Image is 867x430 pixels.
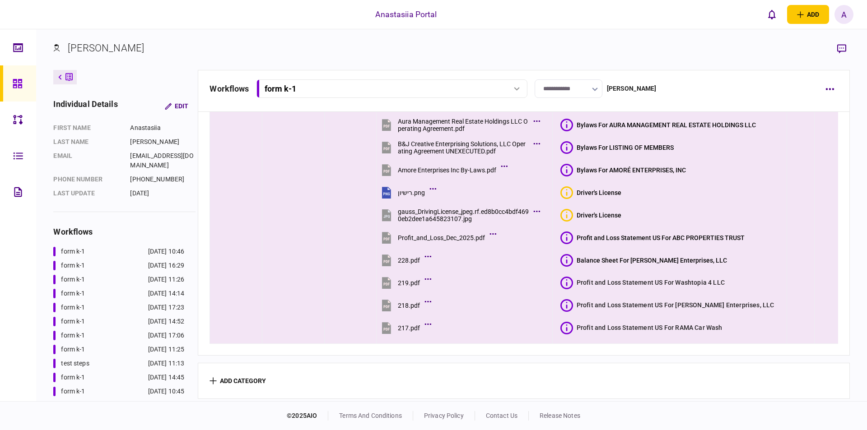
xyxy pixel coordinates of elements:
a: form k-1[DATE] 10:45 [53,387,184,396]
div: Profit and Loss Statement US For Washtopia 4 LLC [577,278,725,287]
div: [DATE] 10:45 [148,387,185,396]
div: © 2025 AIO [287,411,328,421]
button: Bad qualityDriver's License [560,209,621,222]
a: privacy policy [424,412,464,419]
div: [DATE] 16:29 [148,261,185,270]
div: form k-1 [61,387,85,396]
a: form k-1[DATE] 14:45 [53,373,184,382]
div: form k-1 [61,317,85,326]
button: Edit [158,98,196,114]
div: workflows [210,83,249,95]
div: [PHONE_NUMBER] [130,175,196,184]
button: Bylaws For AURA MANAGEMENT REAL ESTATE HOLDINGS LLC [560,119,756,131]
div: Bad quality [560,209,573,222]
div: form k-1 [61,247,85,256]
button: רישיון.png [380,182,434,203]
div: Anastasiia [130,123,196,133]
button: 218.pdf [380,295,429,315]
button: 219.pdf [380,273,429,293]
button: Bylaws For LISTING OF MEMBERS [560,141,674,154]
div: form k-1 [61,275,85,284]
a: form k-1[DATE] 16:29 [53,261,184,270]
div: Profit and Loss Statement US For ABC PROPERTIES TRUST [577,234,745,241]
div: Profit and Loss Statement US For Doyle Enterprises, LLC [577,301,774,310]
div: [DATE] [130,189,196,198]
a: form k-1[DATE] 11:26 [53,275,184,284]
div: form k-1 [265,84,296,93]
div: test steps [61,359,89,368]
div: Anastasiia Portal [375,9,437,20]
button: Profit_and_Loss_Dec_2025.pdf [380,227,494,248]
div: Aura Management Real Estate Holdings LLC Operating Agreement.pdf [398,118,529,132]
div: [DATE] 17:23 [148,303,185,312]
div: [DATE] 11:26 [148,275,185,284]
div: First name [53,123,121,133]
button: B&J Creative Enterprising Solutions, LLC Operating Agreement UNEXECUTED.pdf [380,137,538,157]
div: 219.pdf [398,279,420,287]
a: form k-1[DATE] 17:06 [53,331,184,340]
div: Bylaws For AURA MANAGEMENT REAL ESTATE HOLDINGS LLC [577,121,756,129]
div: [PERSON_NAME] [68,41,144,55]
a: form k-1[DATE] 11:25 [53,345,184,354]
button: 217.pdf [380,318,429,338]
div: 218.pdf [398,302,420,309]
div: [DATE] 14:52 [148,317,185,326]
div: phone number [53,175,121,184]
div: [DATE] 11:13 [148,359,185,368]
div: form k-1 [61,373,85,382]
div: form k-1 [61,303,85,312]
button: A [834,5,853,24]
a: form k-1[DATE] 17:23 [53,303,184,312]
div: [DATE] 10:46 [148,247,185,256]
div: [PERSON_NAME] [607,84,657,93]
a: contact us [486,412,517,419]
div: Amore Enterprises Inc By-Laws.pdf [398,166,496,174]
div: [DATE] 14:14 [148,289,185,298]
div: form k-1 [61,289,85,298]
a: release notes [540,412,580,419]
div: Bylaws For LISTING OF MEMBERS [577,144,674,151]
div: [DATE] 11:25 [148,345,185,354]
div: 217.pdf [398,324,420,332]
div: [EMAIL_ADDRESS][DOMAIN_NAME] [130,151,196,170]
button: form k-1 [256,79,527,98]
button: Profit and Loss Statement US For ABC PROPERTIES TRUST [560,231,745,244]
button: add category [210,377,266,384]
div: Driver's License [577,189,621,196]
div: B&J Creative Enterprising Solutions, LLC Operating Agreement UNEXECUTED.pdf [398,140,529,155]
button: Amore Enterprises Inc By-Laws.pdf [380,160,505,180]
button: gauss_DrivingLicense_jpeg.rf.ed8b0cc4bdf4690eb2dee1a645823107.jpg [380,205,538,225]
div: workflows [53,226,196,238]
div: רישיון.png [398,189,425,196]
button: Balance Sheet For Doyle Enterprises, LLC [560,254,727,267]
div: last update [53,189,121,198]
a: form k-1[DATE] 14:14 [53,289,184,298]
a: terms and conditions [339,412,402,419]
div: form k-1 [61,345,85,354]
div: email [53,151,121,170]
button: open notifications list [763,5,782,24]
div: [DATE] 14:45 [148,373,185,382]
div: Profit_and_Loss_Dec_2025.pdf [398,234,485,241]
button: Aura Management Real Estate Holdings LLC Operating Agreement.pdf [380,115,538,135]
button: Bylaws For AMORÉ ENTERPRISES, INC [560,164,686,176]
div: Bad quality [560,186,573,199]
div: Last name [53,137,121,147]
a: form k-1[DATE] 14:52 [53,317,184,326]
div: individual details [53,98,117,114]
div: [PERSON_NAME] [130,137,196,147]
div: [DATE] 17:06 [148,331,185,340]
div: 228.pdf [398,257,420,264]
button: open adding identity options [787,5,829,24]
button: 228.pdf [380,250,429,270]
div: Driver's License [577,212,621,219]
a: test steps[DATE] 11:13 [53,359,184,368]
div: Bylaws For AMORÉ ENTERPRISES, INC [577,166,686,174]
div: form k-1 [61,261,85,270]
div: gauss_DrivingLicense_jpeg.rf.ed8b0cc4bdf4690eb2dee1a645823107.jpg [398,208,529,222]
button: Bad qualityDriver's License [560,186,621,199]
div: form k-1 [61,331,85,340]
a: form k-1[DATE] 10:46 [53,247,184,256]
div: Profit and Loss Statement US For RAMA Car Wash [577,323,722,332]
